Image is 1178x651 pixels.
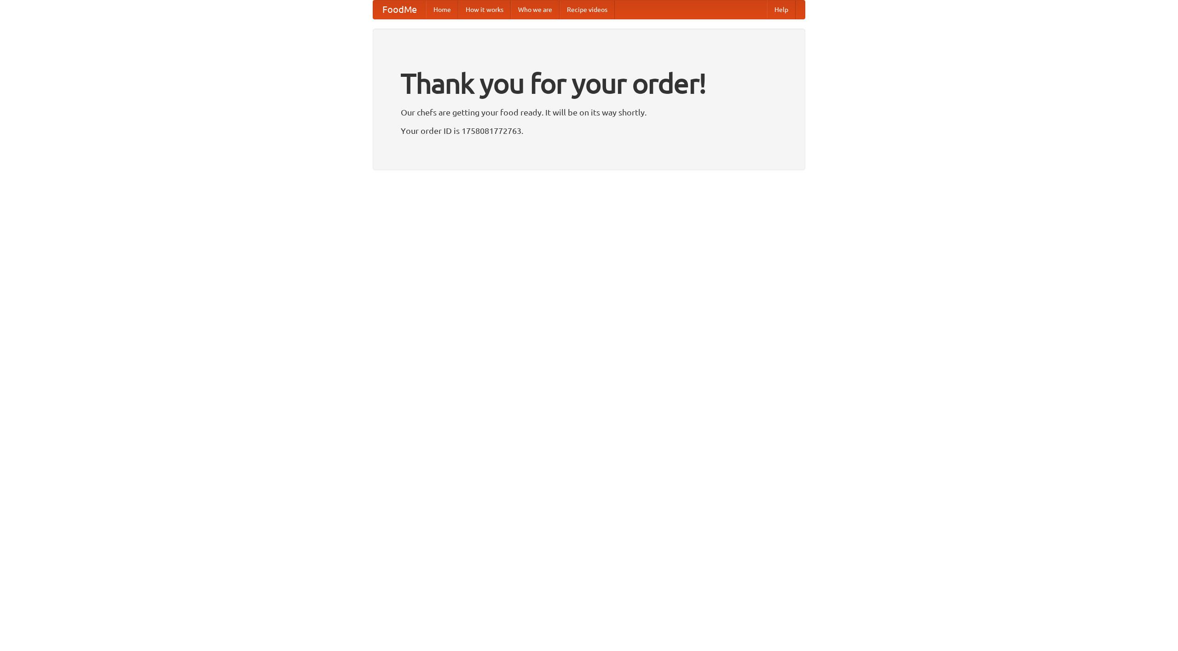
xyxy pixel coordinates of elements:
a: Recipe videos [560,0,615,19]
a: Help [767,0,796,19]
a: Who we are [511,0,560,19]
a: FoodMe [373,0,426,19]
a: How it works [458,0,511,19]
h1: Thank you for your order! [401,61,777,105]
p: Your order ID is 1758081772763. [401,124,777,138]
p: Our chefs are getting your food ready. It will be on its way shortly. [401,105,777,119]
a: Home [426,0,458,19]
